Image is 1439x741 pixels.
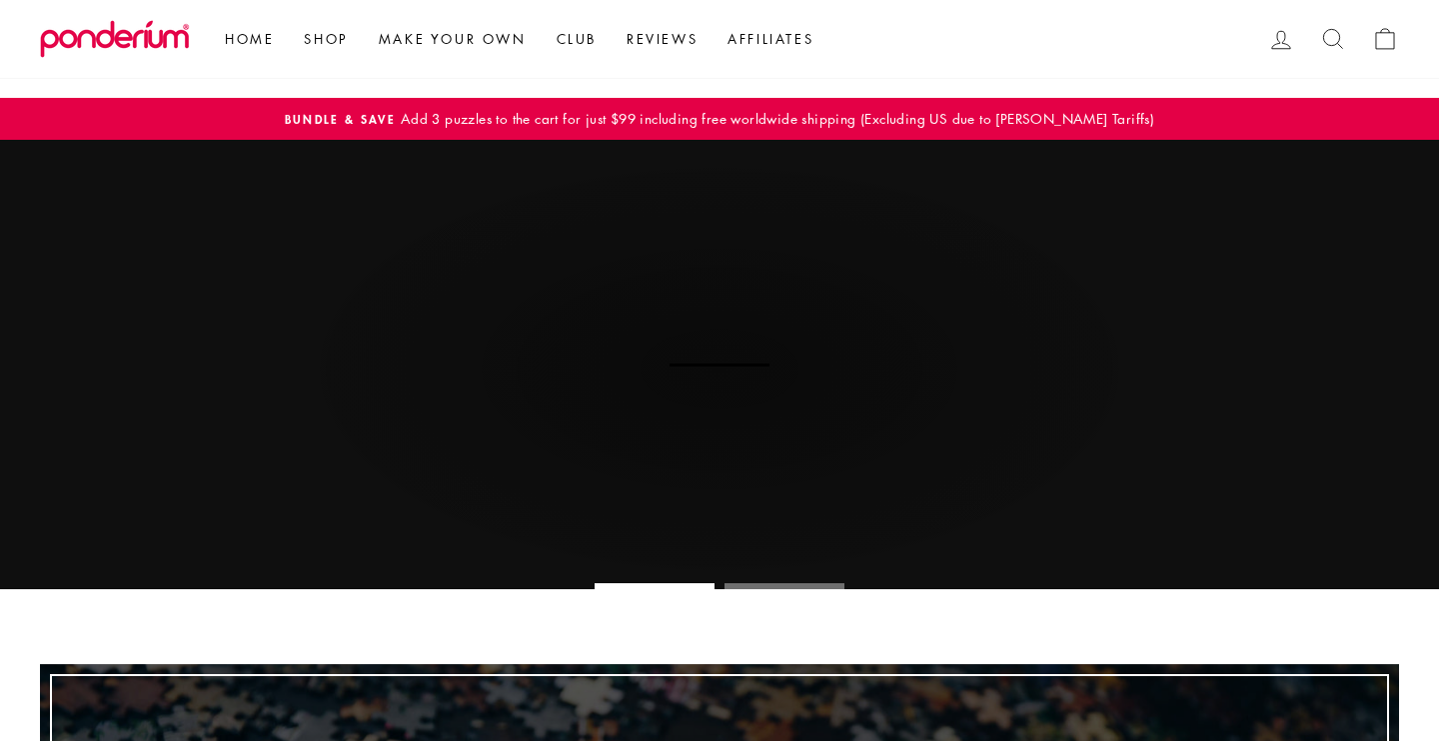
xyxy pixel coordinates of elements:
span: Bundle & Save [285,110,396,128]
a: Home [210,21,289,57]
a: Make Your Own [364,21,542,57]
ul: Primary [200,21,828,57]
a: Club [542,21,612,57]
span: Add 3 puzzles to the cart for just $99 including free worldwide shipping (Excluding US due to [PE... [396,108,1154,128]
a: Bundle & SaveAdd 3 puzzles to the cart for just $99 including free worldwide shipping (Excluding ... [45,108,1394,130]
li: Page dot 2 [724,583,844,589]
a: Shop [289,21,363,57]
img: Ponderium [40,20,190,58]
a: Affiliates [713,21,828,57]
li: Page dot 1 [595,583,715,589]
a: Reviews [612,21,713,57]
